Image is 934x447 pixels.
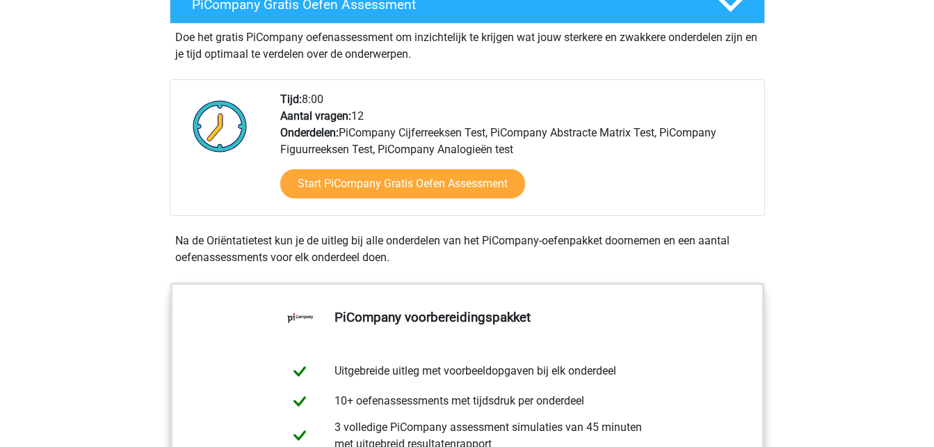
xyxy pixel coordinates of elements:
[280,93,302,106] b: Tijd:
[185,91,255,161] img: Klok
[280,169,525,198] a: Start PiCompany Gratis Oefen Assessment
[270,91,764,215] div: 8:00 12 PiCompany Cijferreeksen Test, PiCompany Abstracte Matrix Test, PiCompany Figuurreeksen Te...
[170,233,765,266] div: Na de Oriëntatietest kun je de uitleg bij alle onderdelen van het PiCompany-oefenpakket doornemen...
[280,126,339,139] b: Onderdelen:
[280,109,351,123] b: Aantal vragen:
[170,24,765,63] div: Doe het gratis PiCompany oefenassessment om inzichtelijk te krijgen wat jouw sterkere en zwakkere...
